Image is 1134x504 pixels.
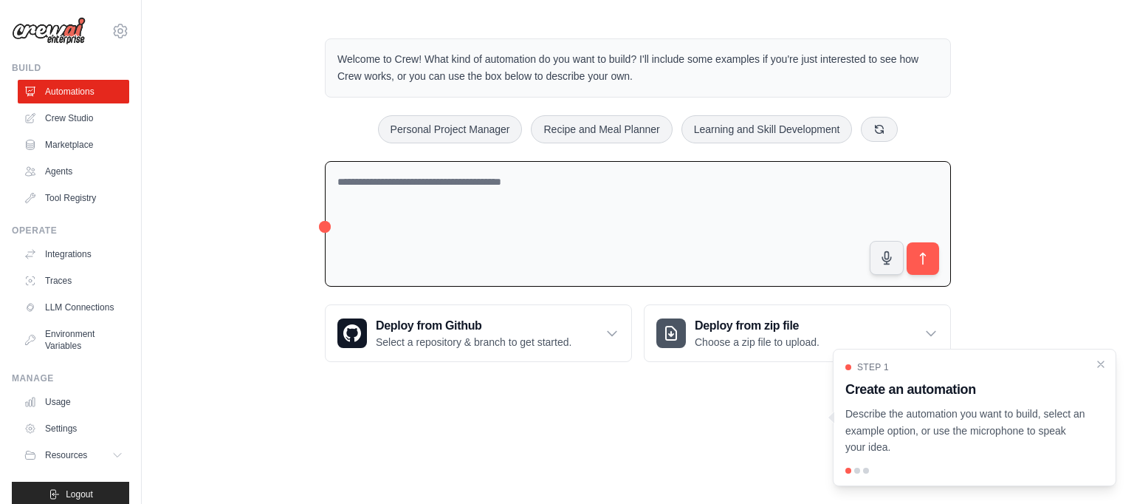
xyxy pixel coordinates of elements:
h3: Create an automation [845,379,1086,400]
button: Learning and Skill Development [681,115,853,143]
a: Agents [18,160,129,183]
button: Resources [18,443,129,467]
div: Operate [12,225,129,236]
h3: Deploy from Github [376,317,571,335]
span: Logout [66,488,93,500]
h3: Deploy from zip file [695,317,819,335]
p: Describe the automation you want to build, select an example option, or use the microphone to spe... [845,406,1086,456]
p: Select a repository & branch to get started. [376,335,571,350]
a: Settings [18,417,129,440]
p: Welcome to Crew! What kind of automation do you want to build? I'll include some examples if you'... [337,51,938,85]
a: Automations [18,80,129,103]
button: Recipe and Meal Planner [531,115,672,143]
a: Traces [18,269,129,293]
div: Manage [12,372,129,384]
button: Close walkthrough [1095,358,1107,370]
button: Personal Project Manager [378,115,523,143]
div: Build [12,62,129,74]
span: Resources [45,449,87,461]
span: Step 1 [857,361,889,373]
a: Usage [18,390,129,414]
img: Logo [12,17,86,45]
a: Marketplace [18,133,129,157]
a: Environment Variables [18,322,129,358]
p: Choose a zip file to upload. [695,335,819,350]
a: Integrations [18,242,129,266]
a: Crew Studio [18,106,129,130]
a: LLM Connections [18,296,129,319]
a: Tool Registry [18,186,129,210]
